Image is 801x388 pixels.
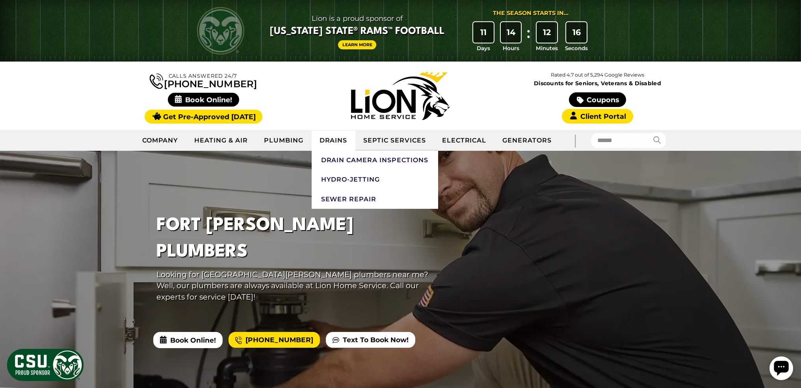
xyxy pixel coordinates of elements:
img: CSU Sponsor Badge [6,348,85,382]
a: Text To Book Now! [326,332,415,348]
span: Seconds [565,44,588,52]
a: Septic Services [355,131,434,150]
a: Get Pre-Approved [DATE] [145,110,262,124]
div: | [559,130,591,151]
div: 16 [566,22,587,43]
div: : [524,22,532,52]
a: Generators [494,131,559,150]
span: Lion is a proud sponsor of [270,12,444,25]
a: [PHONE_NUMBER] [229,332,320,348]
div: 14 [501,22,521,43]
span: Days [477,44,490,52]
div: 12 [537,22,557,43]
img: Lion Home Service [351,72,450,120]
a: Plumbing [256,131,312,150]
p: Looking for [GEOGRAPHIC_DATA][PERSON_NAME] plumbers near me? Well, our plumbers are always availa... [156,269,443,303]
span: Book Online! [153,332,223,348]
div: Open chat widget [3,3,27,27]
a: Drain Camera Inspections [312,150,438,170]
h1: Fort [PERSON_NAME] Plumbers [156,212,443,265]
p: Rated 4.7 out of 5,294 Google Reviews [499,71,696,79]
span: Book Online! [168,93,239,107]
a: [PHONE_NUMBER] [150,72,257,89]
div: 11 [473,22,494,43]
span: Minutes [536,44,558,52]
a: Coupons [569,92,626,107]
a: Client Portal [562,109,633,124]
a: Drains [312,131,356,150]
a: Learn More [338,40,377,49]
span: [US_STATE] State® Rams™ Football [270,25,444,38]
a: Electrical [434,131,495,150]
span: Discounts for Seniors, Veterans & Disabled [501,81,695,86]
a: Hydro-Jetting [312,170,438,189]
a: Company [134,131,187,150]
div: The Season Starts in... [493,9,569,18]
a: Heating & Air [186,131,256,150]
span: Hours [503,44,519,52]
a: Sewer Repair [312,189,438,209]
img: CSU Rams logo [197,7,244,54]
